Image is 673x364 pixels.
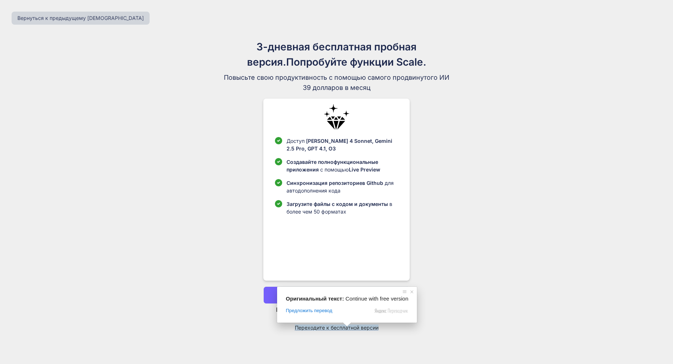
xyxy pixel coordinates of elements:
[286,295,344,302] span: Оригинальный текст:
[287,159,378,173] ya-tr-span: Создавайте полнофункциональные приложения
[287,180,383,186] ya-tr-span: Синхронизация репозиториев Github
[12,12,150,25] button: Вернуться к предыдущему [DEMOGRAPHIC_DATA]
[275,158,282,165] img: контрольный список
[349,166,380,173] ya-tr-span: Live Preview
[17,15,144,21] ya-tr-span: Вернуться к предыдущему [DEMOGRAPHIC_DATA]
[346,295,408,302] span: Continue with free version
[263,286,409,304] button: Подпишитесь.3-дневная бесплатная пробная версия.
[247,41,417,68] ya-tr-span: 3-дневная бесплатная пробная версия.
[275,200,282,207] img: контрольный список
[275,179,282,186] img: контрольный список
[286,56,426,68] ya-tr-span: Попробуйте функции Scale.
[295,324,379,331] ya-tr-span: Переходите к бесплатной версии
[287,138,392,152] ya-tr-span: [PERSON_NAME] 4 Sonnet, Gemini 2.5 Pro, GPT 4.1, O3
[275,137,282,144] img: контрольный список
[224,74,450,81] ya-tr-span: Повысьте свою продуктивность с помощью самого продвинутого ИИ
[286,307,332,314] span: Предложить перевод
[320,166,349,173] ya-tr-span: с помощью
[303,84,371,91] ya-tr-span: 39 долларов в месяц
[276,306,397,322] ya-tr-span: Если вам нужен возврат средств, никаких вопросов не будет!
[297,286,343,294] ya-tr-span: Подпишитесь.
[287,201,388,207] ya-tr-span: Загрузите файлы с кодом и документы
[287,138,305,144] ya-tr-span: Доступ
